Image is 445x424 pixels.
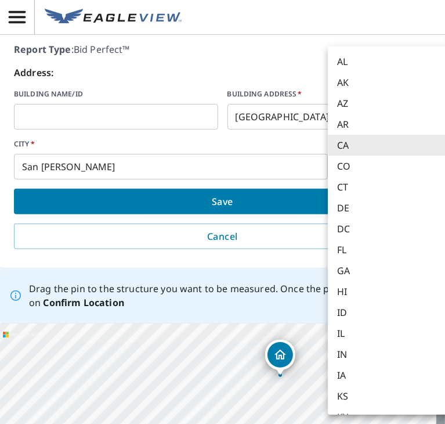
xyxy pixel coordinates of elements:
[337,306,347,319] em: ID
[337,159,350,173] em: CO
[337,76,349,89] em: AK
[337,138,349,152] em: CA
[337,55,348,69] em: AL
[337,96,348,110] em: AZ
[337,347,347,361] em: IN
[337,117,349,131] em: AR
[337,285,347,299] em: HI
[337,264,350,278] em: GA
[337,180,348,194] em: CT
[337,368,346,382] em: IA
[337,389,348,403] em: KS
[337,243,346,257] em: FL
[337,201,349,215] em: DE
[337,410,348,424] em: KY
[337,326,345,340] em: IL
[337,222,350,236] em: DC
